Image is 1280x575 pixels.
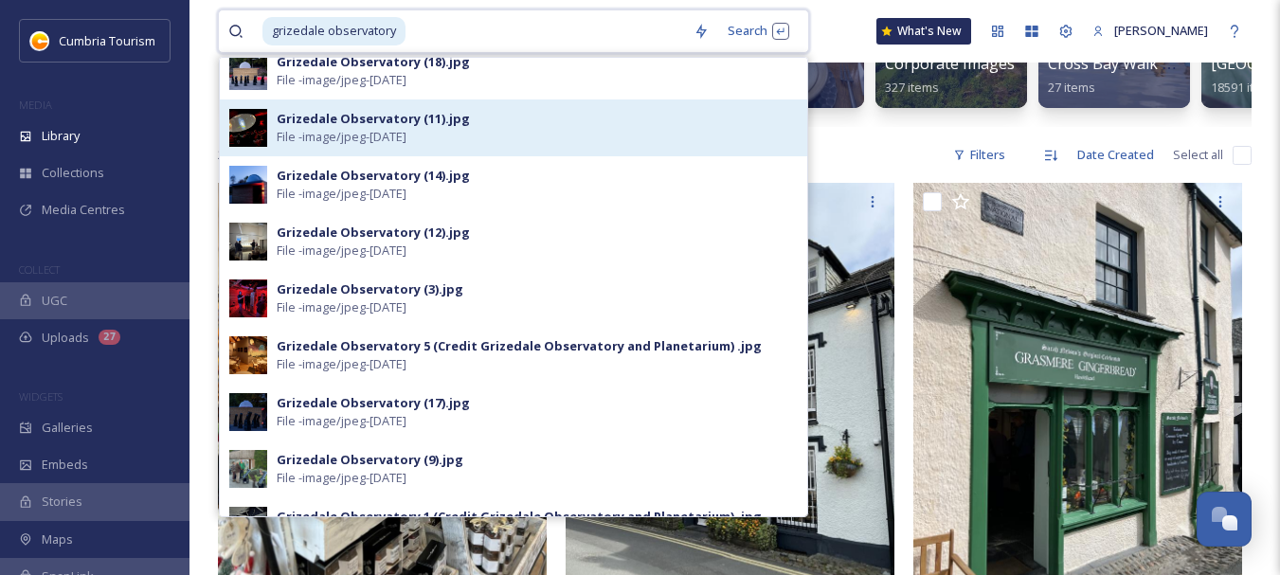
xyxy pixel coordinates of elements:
span: Cross Bay Walk 2024 [1048,53,1196,74]
span: Maps [42,530,73,548]
img: 9dd6637a-c98d-48e3-a675-f03342b790d6.jpg [229,166,267,204]
div: Grizedale Observatory (9).jpg [277,451,463,469]
span: File - image/jpeg - [DATE] [277,185,406,203]
div: Search [718,12,799,49]
span: Embeds [42,456,88,474]
span: grizedale observatory [262,17,406,45]
span: UGC [42,292,67,310]
span: 327 items [885,79,939,96]
div: Grizedale Observatory 1 (Credit Grizedale Observatory and Planetarium) .jpg [277,508,762,526]
div: Grizedale Observatory 5 (Credit Grizedale Observatory and Planetarium) .jpg [277,337,762,355]
img: images.jpg [30,31,49,50]
span: 285 file s [218,146,262,164]
span: File - image/jpeg - [DATE] [277,298,406,316]
span: File - image/jpeg - [DATE] [277,412,406,430]
div: Grizedale Observatory (17).jpg [277,394,470,412]
span: 18591 items [1211,79,1278,96]
span: Collections [42,164,104,182]
span: [PERSON_NAME] [1114,22,1208,39]
img: 7911d904-9525-4105-ae69-58fbcd094cb2.jpg [229,279,267,317]
div: Grizedale Observatory (14).jpg [277,167,470,185]
img: 1a6b0892-9a76-4703-b20b-01b80e5c068f.jpg [229,450,267,488]
img: 170e7809-927d-4e71-9f33-236646aba738.jpg [229,507,267,545]
span: MEDIA [19,98,52,112]
div: 27 [99,330,120,345]
span: 27 items [1048,79,1095,96]
div: Grizedale Observatory (18).jpg [277,53,470,71]
img: 166b7eaa-c1cc-4cc0-b540-d83b8dd721e4.jpg [229,336,267,374]
span: WIDGETS [19,389,63,404]
span: Media Centres [42,201,125,219]
a: [PERSON_NAME] [1083,12,1217,49]
span: Galleries [42,419,93,437]
img: 39c66f3d-b890-4fe3-b3e7-f9b8bfb03fea.jpg [229,393,267,431]
a: What's New [876,18,971,45]
span: File - image/jpeg - [DATE] [277,71,406,89]
div: Date Created [1068,136,1163,173]
span: Cumbria Tourism [59,32,155,49]
span: Select all [1173,146,1223,164]
span: File - image/jpeg - [DATE] [277,469,406,487]
span: File - image/jpeg - [DATE] [277,242,406,260]
span: Corporate Images [885,53,1015,74]
div: Filters [944,136,1015,173]
img: 665f12a7-c51b-40a7-ab3b-c04e9841b355.jpg [229,223,267,261]
button: Open Chat [1197,492,1252,547]
div: Grizedale Observatory (3).jpg [277,280,463,298]
span: Uploads [42,329,89,347]
span: File - image/jpeg - [DATE] [277,355,406,373]
span: Library [42,127,80,145]
span: File - image/jpeg - [DATE] [277,128,406,146]
div: Grizedale Observatory (12).jpg [277,224,470,242]
span: COLLECT [19,262,60,277]
img: 47faf832-aaf3-49db-9a4a-cb08429fae00.jpg [229,109,267,147]
img: d34732e4-df03-4a92-be4f-82aaf6b7a139.jpg [229,52,267,90]
span: Stories [42,493,82,511]
div: Grizedale Observatory (11).jpg [277,110,470,128]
